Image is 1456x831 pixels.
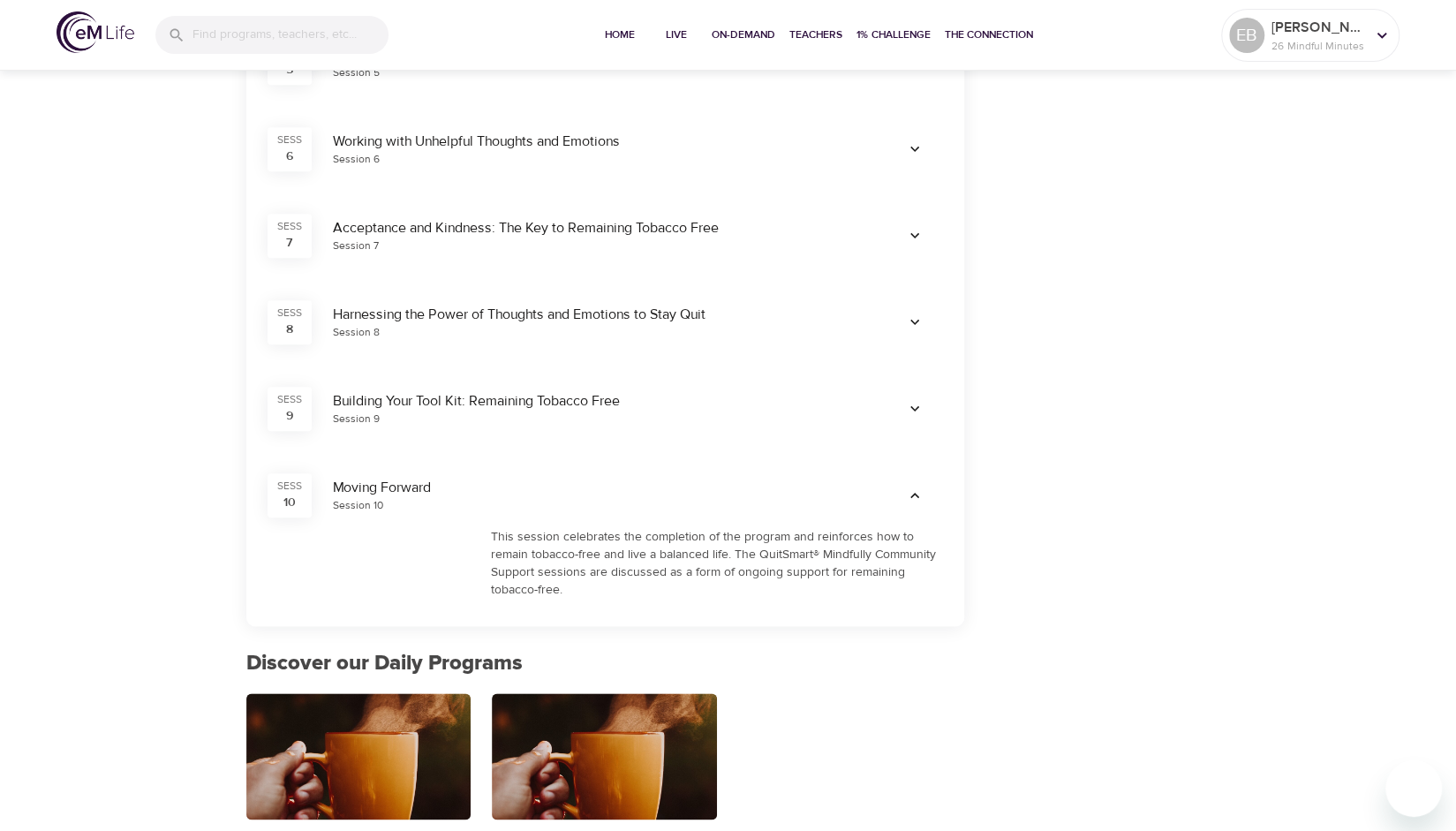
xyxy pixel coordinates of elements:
div: SESS [277,219,302,234]
span: 1% Challenge [856,26,931,44]
div: Working with Unhelpful Thoughts and Emotions [333,132,865,152]
input: Find programs, teachers, etc... [192,16,389,54]
iframe: Button to launch messaging window [1385,760,1442,817]
div: This session celebrates the completion of the program and reinforces how to remain tobacco-free a... [491,528,943,599]
div: Session 10 [333,498,384,513]
p: Discover our Daily Programs [246,647,964,679]
div: SESS [277,392,302,407]
div: Acceptance and Kindness: The Key to Remaining Tobacco Free [333,218,865,238]
p: 26 Mindful Minutes [1271,38,1365,54]
div: Session 6 [333,152,381,167]
div: Building Your Tool Kit: Remaining Tobacco Free [333,391,865,412]
div: Moving Forward [333,478,865,498]
div: SESS [277,479,302,494]
div: 9 [286,407,293,425]
span: The Connection [945,26,1033,44]
span: Home [599,26,641,44]
div: 8 [286,321,293,338]
p: [PERSON_NAME] [1271,17,1365,38]
div: SESS [277,132,302,147]
div: Session 5 [333,65,380,80]
div: SESS [277,306,302,321]
span: Teachers [789,26,842,44]
div: Session 7 [333,238,379,253]
div: Session 9 [333,412,380,427]
div: 10 [283,494,296,511]
div: 7 [286,234,292,252]
div: EB [1229,18,1264,53]
span: Live [655,26,698,44]
img: logo [57,11,134,53]
div: Session 8 [333,325,380,340]
div: 6 [286,147,293,165]
span: On-Demand [712,26,775,44]
div: Harnessing the Power of Thoughts and Emotions to Stay Quit [333,305,865,325]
